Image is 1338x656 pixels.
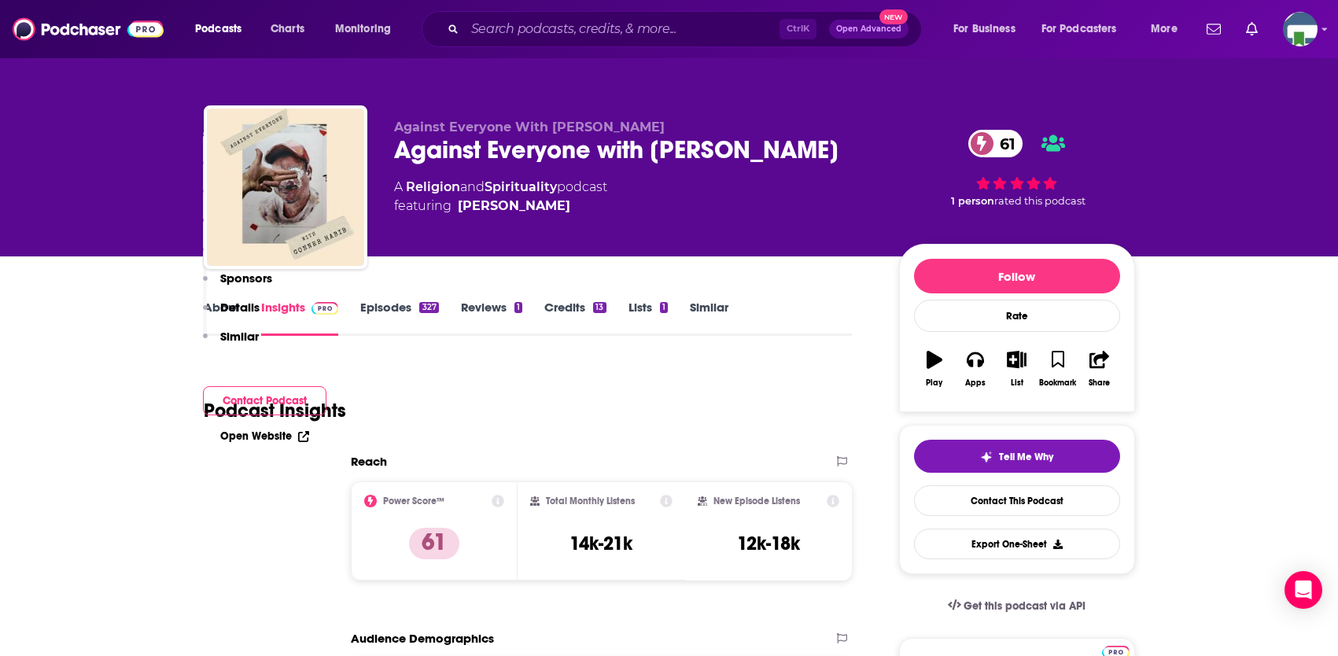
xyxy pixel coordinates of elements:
[207,109,364,266] img: Against Everyone with Conner Habib
[544,300,606,336] a: Credits13
[260,17,314,42] a: Charts
[220,329,259,344] p: Similar
[360,300,438,336] a: Episodes327
[458,197,570,216] a: Conner Habib
[1240,16,1264,42] a: Show notifications dropdown
[569,532,632,555] h3: 14k-21k
[994,195,1086,207] span: rated this podcast
[351,631,494,646] h2: Audience Demographics
[964,599,1086,613] span: Get this podcast via API
[394,197,607,216] span: featuring
[394,178,607,216] div: A podcast
[220,300,260,315] p: Details
[1151,18,1178,40] span: More
[1039,378,1076,388] div: Bookmark
[628,300,668,336] a: Lists1
[203,300,260,329] button: Details
[546,496,635,507] h2: Total Monthly Listens
[1283,12,1318,46] img: User Profile
[1140,17,1197,42] button: open menu
[1038,341,1078,397] button: Bookmark
[836,25,901,33] span: Open Advanced
[690,300,728,336] a: Similar
[914,259,1120,293] button: Follow
[780,19,816,39] span: Ctrl K
[460,179,485,194] span: and
[953,18,1015,40] span: For Business
[593,302,606,313] div: 13
[926,378,942,388] div: Play
[1283,12,1318,46] button: Show profile menu
[942,17,1035,42] button: open menu
[514,302,522,313] div: 1
[879,9,908,24] span: New
[1200,16,1227,42] a: Show notifications dropdown
[996,341,1037,397] button: List
[1285,571,1322,609] div: Open Intercom Messenger
[899,120,1135,217] div: 61 1 personrated this podcast
[1011,378,1023,388] div: List
[1078,341,1119,397] button: Share
[1031,17,1140,42] button: open menu
[406,179,460,194] a: Religion
[713,496,800,507] h2: New Episode Listens
[737,532,800,555] h3: 12k-18k
[829,20,909,39] button: Open AdvancedNew
[271,18,304,40] span: Charts
[409,528,459,559] p: 61
[203,329,259,358] button: Similar
[184,17,262,42] button: open menu
[485,179,557,194] a: Spirituality
[335,18,391,40] span: Monitoring
[324,17,411,42] button: open menu
[660,302,668,313] div: 1
[1089,378,1110,388] div: Share
[980,451,993,463] img: tell me why sparkle
[935,587,1099,625] a: Get this podcast via API
[461,300,522,336] a: Reviews1
[955,341,996,397] button: Apps
[914,300,1120,332] div: Rate
[437,11,937,47] div: Search podcasts, credits, & more...
[914,341,955,397] button: Play
[914,529,1120,559] button: Export One-Sheet
[203,386,326,415] button: Contact Podcast
[383,496,444,507] h2: Power Score™
[1041,18,1117,40] span: For Podcasters
[465,17,780,42] input: Search podcasts, credits, & more...
[1283,12,1318,46] span: Logged in as KCMedia
[419,302,438,313] div: 327
[394,120,665,135] span: Against Everyone With [PERSON_NAME]
[965,378,986,388] div: Apps
[951,195,994,207] span: 1 person
[984,130,1023,157] span: 61
[999,451,1053,463] span: Tell Me Why
[914,440,1120,473] button: tell me why sparkleTell Me Why
[914,485,1120,516] a: Contact This Podcast
[968,130,1023,157] a: 61
[13,14,164,44] img: Podchaser - Follow, Share and Rate Podcasts
[351,454,387,469] h2: Reach
[220,429,309,443] a: Open Website
[195,18,241,40] span: Podcasts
